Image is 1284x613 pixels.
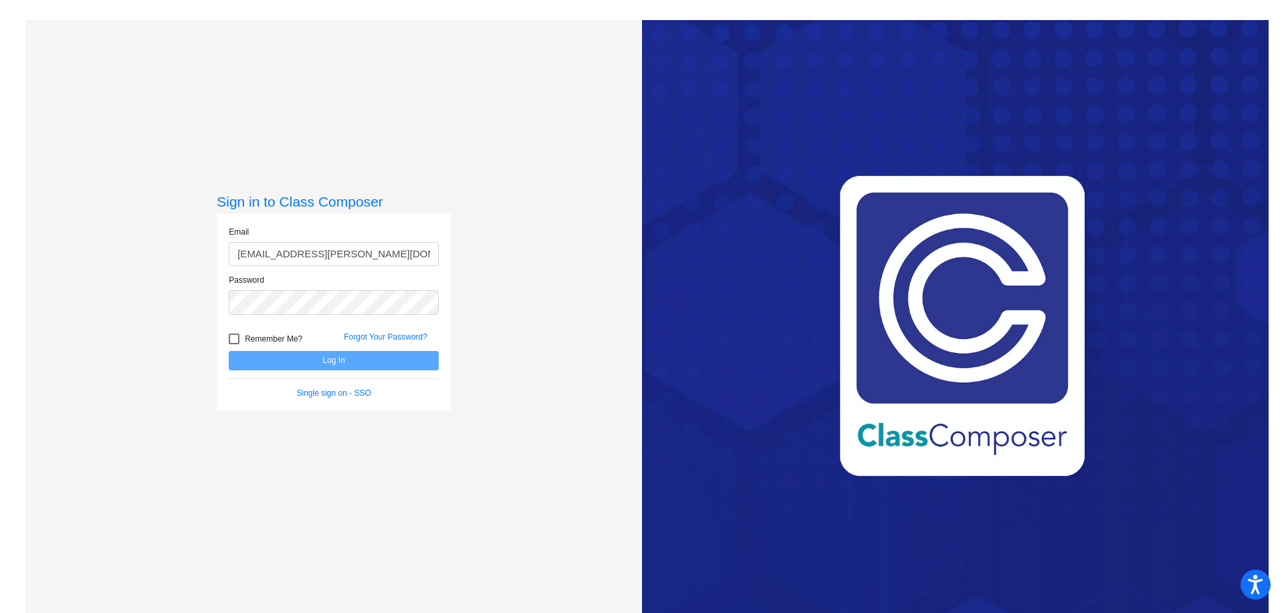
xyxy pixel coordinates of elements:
button: Log In [229,351,439,370]
span: Remember Me? [245,331,302,347]
h3: Sign in to Class Composer [217,193,451,210]
a: Forgot Your Password? [344,332,427,342]
label: Email [229,226,249,238]
a: Single sign on - SSO [297,388,371,398]
label: Password [229,274,264,286]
